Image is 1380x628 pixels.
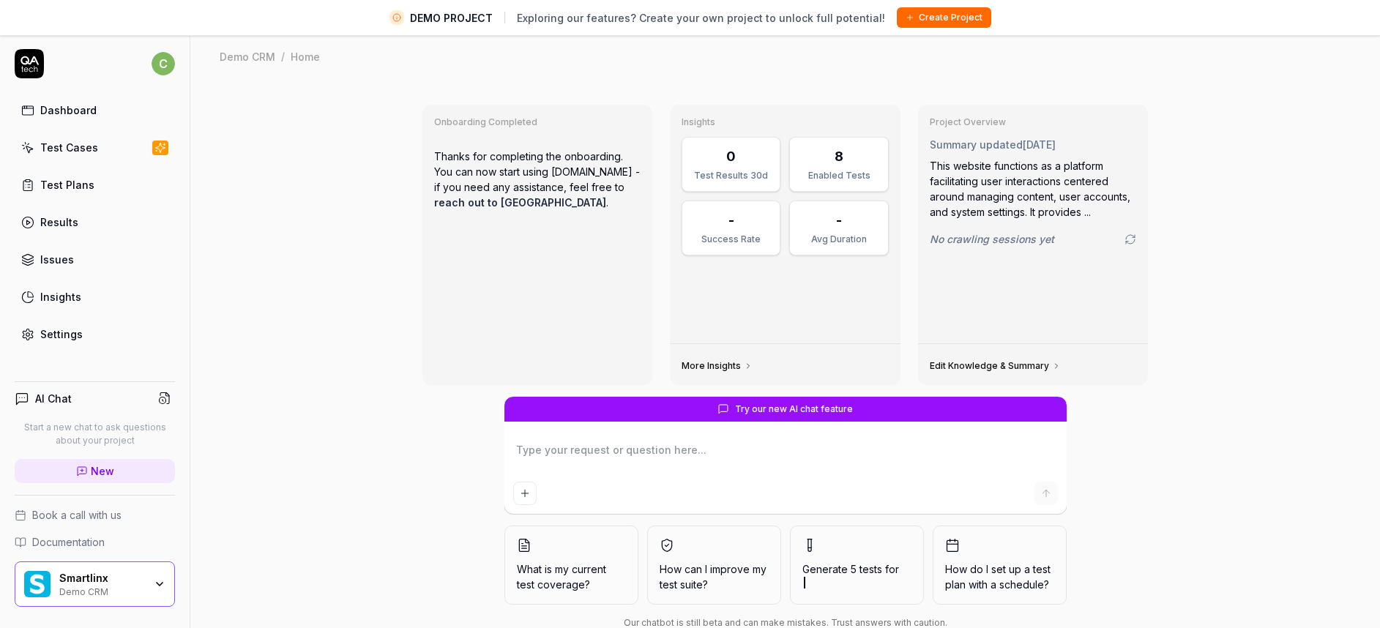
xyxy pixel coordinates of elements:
div: Insights [40,289,81,304]
img: Smartlinx Logo [24,571,51,597]
div: - [836,210,842,230]
a: Insights [15,283,175,311]
span: Exploring our features? Create your own project to unlock full potential! [517,10,885,26]
a: Results [15,208,175,236]
span: No crawling sessions yet [930,231,1054,247]
div: / [281,49,285,64]
span: Documentation [32,534,105,550]
span: Book a call with us [32,507,122,523]
a: Dashboard [15,96,175,124]
span: New [91,463,114,479]
span: c [152,52,175,75]
div: Dashboard [40,102,97,118]
h3: Onboarding Completed [434,116,641,128]
div: Test Cases [40,140,98,155]
a: More Insights [682,360,753,372]
div: Test Results 30d [691,169,771,182]
button: Smartlinx LogoSmartlinxDemo CRM [15,561,175,607]
span: DEMO PROJECT [410,10,493,26]
div: Test Plans [40,177,94,192]
button: How do I set up a test plan with a schedule? [933,526,1067,605]
h4: AI Chat [35,391,72,406]
a: Settings [15,320,175,348]
span: Generate 5 tests for [802,561,911,592]
div: Demo CRM [59,585,144,597]
p: Start a new chat to ask questions about your project [15,421,175,447]
a: Test Cases [15,133,175,162]
button: Generate 5 tests for [790,526,924,605]
a: Issues [15,245,175,274]
div: Success Rate [691,233,771,246]
div: Issues [40,252,74,267]
span: What is my current test coverage? [517,561,626,592]
button: c [152,49,175,78]
button: How can I improve my test suite? [647,526,781,605]
div: Demo CRM [220,49,275,64]
div: Results [40,214,78,230]
time: [DATE] [1023,138,1056,151]
div: 0 [726,146,736,166]
a: Book a call with us [15,507,175,523]
div: Home [291,49,320,64]
span: How do I set up a test plan with a schedule? [945,561,1054,592]
span: How can I improve my test suite? [660,561,769,592]
div: Smartlinx [59,572,144,585]
a: Edit Knowledge & Summary [930,360,1061,372]
span: Try our new AI chat feature [735,403,853,416]
a: Test Plans [15,171,175,199]
div: Avg Duration [799,233,879,246]
button: Create Project [897,7,991,28]
a: Documentation [15,534,175,550]
div: This website functions as a platform facilitating user interactions centered around managing cont... [930,158,1137,220]
div: 8 [835,146,843,166]
div: - [728,210,734,230]
button: What is my current test coverage? [504,526,638,605]
div: Settings [40,326,83,342]
h3: Project Overview [930,116,1137,128]
button: Add attachment [513,482,537,505]
a: New [15,459,175,483]
div: Enabled Tests [799,169,879,182]
span: Summary updated [930,138,1023,151]
p: Thanks for completing the onboarding. You can now start using [DOMAIN_NAME] - if you need any ass... [434,137,641,222]
a: Go to crawling settings [1124,233,1136,245]
a: reach out to [GEOGRAPHIC_DATA] [434,196,606,209]
h3: Insights [682,116,889,128]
